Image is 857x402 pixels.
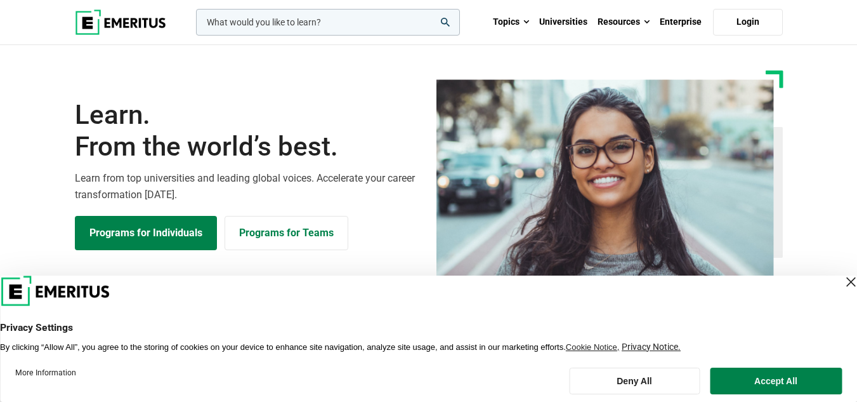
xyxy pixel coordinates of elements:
h1: Learn. [75,99,421,163]
a: Explore Programs [75,216,217,250]
span: From the world’s best. [75,131,421,163]
p: Learn from top universities and leading global voices. Accelerate your career transformation [DATE]. [75,170,421,203]
input: woocommerce-product-search-field-0 [196,9,460,36]
img: Learn from the world's best [436,79,774,279]
a: Login [713,9,783,36]
a: Explore for Business [225,216,348,250]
